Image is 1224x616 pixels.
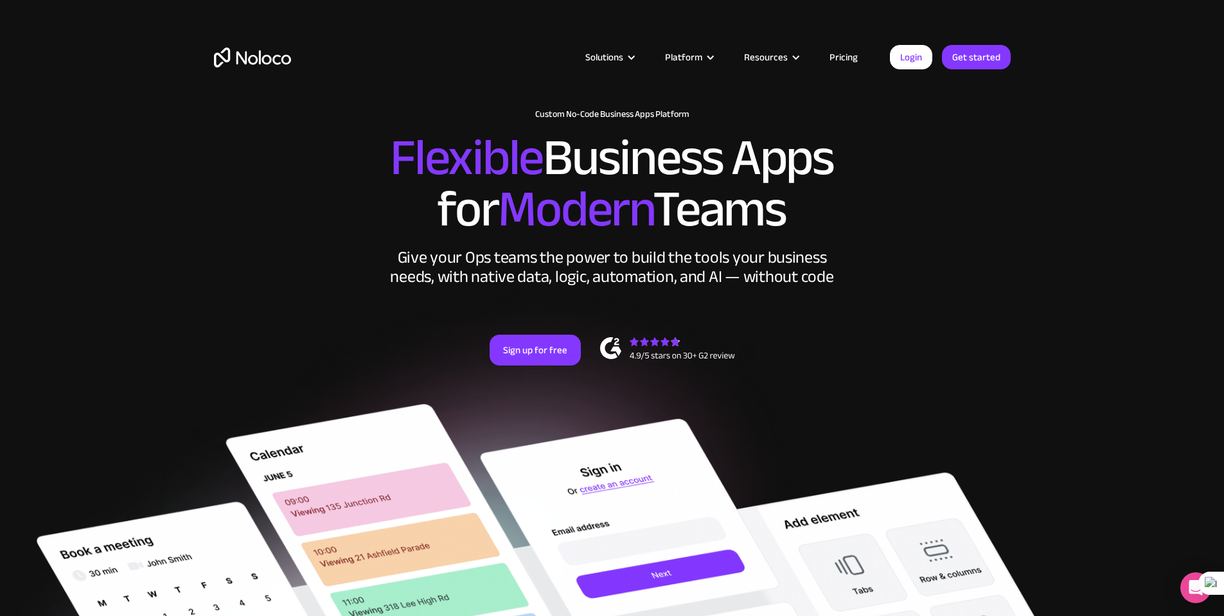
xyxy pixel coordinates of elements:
[813,49,874,66] a: Pricing
[744,49,788,66] div: Resources
[890,45,932,69] a: Login
[942,45,1011,69] a: Get started
[390,110,543,206] span: Flexible
[490,335,581,365] a: Sign up for free
[1180,572,1211,603] div: Open Intercom Messenger
[214,132,1011,235] h2: Business Apps for Teams
[569,49,649,66] div: Solutions
[214,48,291,67] a: home
[649,49,728,66] div: Platform
[665,49,702,66] div: Platform
[498,161,653,257] span: Modern
[585,49,623,66] div: Solutions
[387,248,837,286] div: Give your Ops teams the power to build the tools your business needs, with native data, logic, au...
[728,49,813,66] div: Resources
